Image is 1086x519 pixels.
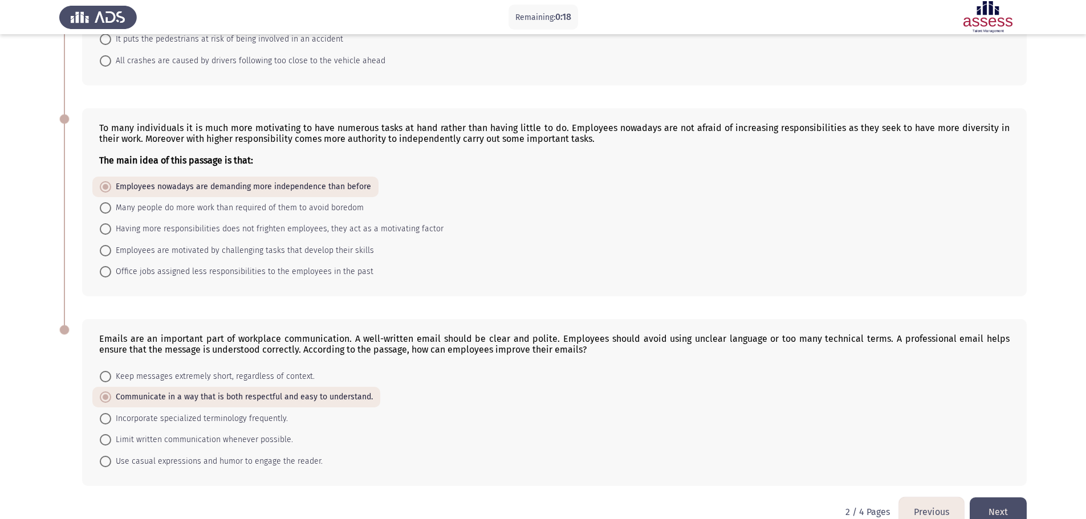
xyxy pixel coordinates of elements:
div: Emails are an important part of workplace communication. A well-written email should be clear and... [99,333,1010,355]
span: Use casual expressions and humor to engage the reader. [111,455,323,468]
p: 2 / 4 Pages [845,506,890,517]
span: Limit written communication whenever possible. [111,433,293,447]
span: Employees nowadays are demanding more independence than before [111,180,371,194]
p: Remaining: [515,10,571,24]
img: Assessment logo of ASSESS English Language Assessment (3 Module) (Ba - IB) [949,1,1027,33]
span: 0:18 [555,11,571,22]
span: Having more responsibilities does not frighten employees, they act as a motivating factor [111,222,444,236]
b: The main idea of this passage is that: [99,155,253,166]
span: Communicate in a way that is both respectful and easy to understand. [111,390,373,404]
span: Many people do more work than required of them to avoid boredom [111,201,364,215]
span: Incorporate specialized terminology frequently. [111,412,288,426]
div: To many individuals it is much more motivating to have numerous tasks at hand rather than having ... [99,122,1010,166]
span: All crashes are caused by drivers following too close to the vehicle ahead [111,54,385,68]
img: Assess Talent Management logo [59,1,137,33]
span: Office jobs assigned less responsibilities to the employees in the past [111,265,373,279]
span: Keep messages extremely short, regardless of context. [111,370,315,383]
span: It puts the pedestrians at risk of being involved in an accident [111,32,343,46]
span: Employees are motivated by challenging tasks that develop their skills [111,244,374,258]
